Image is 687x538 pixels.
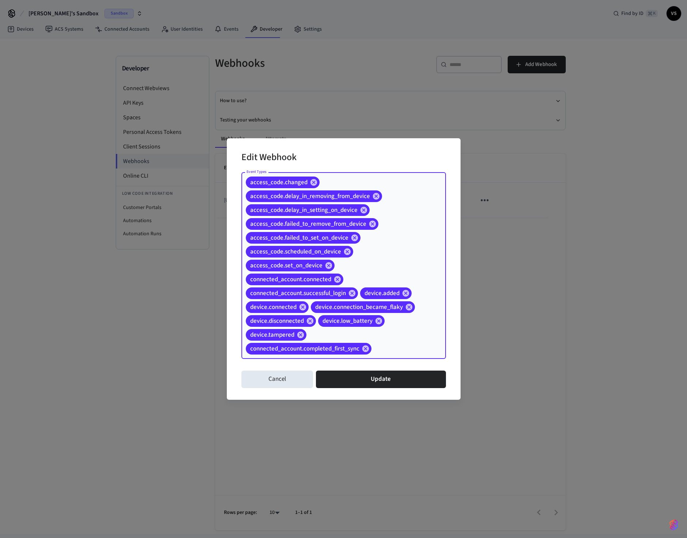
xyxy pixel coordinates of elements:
[246,179,312,186] span: access_code.changed
[311,303,407,311] span: device.connection_became_flaky
[246,345,364,352] span: connected_account.completed_first_sync
[246,177,320,188] div: access_code.changed
[246,262,327,269] span: access_code.set_on_device
[246,246,353,258] div: access_code.scheduled_on_device
[246,303,301,311] span: device.connected
[246,290,350,297] span: connected_account.successful_login
[246,276,336,283] span: connected_account.connected
[246,274,343,285] div: connected_account.connected
[246,248,346,255] span: access_code.scheduled_on_device
[318,315,385,327] div: device.low_battery
[246,317,308,325] span: device.disconnected
[246,220,371,228] span: access_code.failed_to_remove_from_device
[246,331,299,338] span: device.tampered
[241,147,297,169] h2: Edit Webhook
[360,290,404,297] span: device.added
[669,519,678,531] img: SeamLogoGradient.69752ec5.svg
[246,232,360,244] div: access_code.failed_to_set_on_device
[246,218,378,230] div: access_code.failed_to_remove_from_device
[246,206,362,214] span: access_code.delay_in_setting_on_device
[246,287,358,299] div: connected_account.successful_login
[246,204,370,216] div: access_code.delay_in_setting_on_device
[246,315,316,327] div: device.disconnected
[246,329,306,341] div: device.tampered
[246,301,309,313] div: device.connected
[246,343,371,355] div: connected_account.completed_first_sync
[241,371,313,388] button: Cancel
[247,169,267,174] label: Event Types
[246,260,335,271] div: access_code.set_on_device
[360,287,412,299] div: device.added
[246,234,353,241] span: access_code.failed_to_set_on_device
[311,301,415,313] div: device.connection_became_flaky
[316,371,446,388] button: Update
[246,190,382,202] div: access_code.delay_in_removing_from_device
[318,317,377,325] span: device.low_battery
[246,193,374,200] span: access_code.delay_in_removing_from_device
